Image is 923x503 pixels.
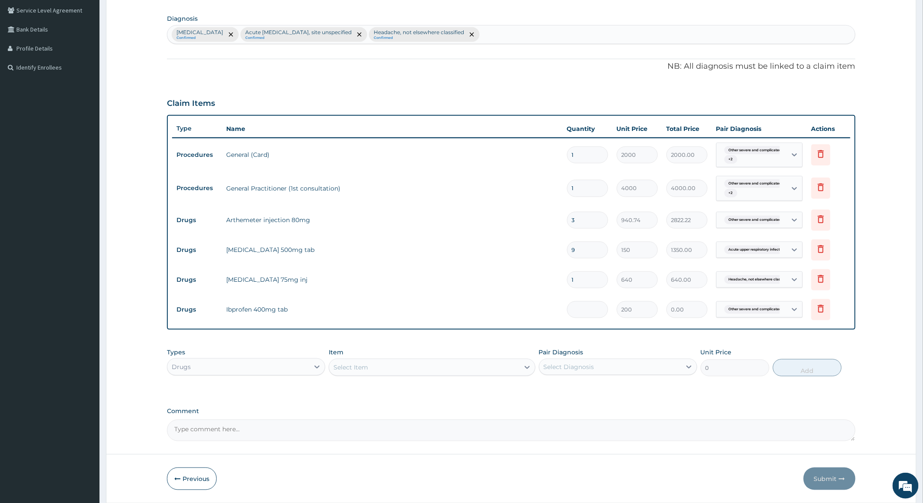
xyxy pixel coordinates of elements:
label: Diagnosis [167,14,198,23]
span: + 2 [724,155,737,164]
span: remove selection option [227,31,235,38]
td: General Practitioner (1st consultation) [222,180,562,197]
td: Procedures [172,147,222,163]
span: + 2 [724,189,737,197]
span: remove selection option [356,31,363,38]
label: Pair Diagnosis [539,348,583,357]
th: Quantity [563,120,612,137]
h3: Claim Items [167,99,215,108]
span: Acute upper respiratory infect... [724,245,787,254]
td: General (Card) [222,146,562,163]
td: Drugs [172,212,222,228]
label: Unit Price [701,348,732,357]
label: Item [329,348,343,357]
label: Types [167,349,185,356]
p: Headache, not elsewhere classified [374,29,464,36]
td: Procedures [172,180,222,196]
div: Select Item [333,363,368,372]
td: Drugs [172,242,222,258]
th: Total Price [662,120,712,137]
th: Pair Diagnosis [712,120,807,137]
td: [MEDICAL_DATA] 75mg inj [222,271,562,288]
button: Add [773,359,842,376]
span: Other severe and complicated P... [724,305,792,314]
p: NB: All diagnosis must be linked to a claim item [167,61,855,72]
label: Comment [167,407,855,415]
div: Minimize live chat window [142,4,163,25]
td: Arthemeter injection 80mg [222,211,562,229]
textarea: Type your message and hit 'Enter' [4,236,165,266]
td: Drugs [172,302,222,318]
small: Confirmed [374,36,464,40]
span: Other severe and complicated P... [724,146,792,155]
span: Other severe and complicated P... [724,216,792,224]
td: Ibprofen 400mg tab [222,301,562,318]
th: Type [172,121,222,137]
span: Other severe and complicated P... [724,179,792,188]
th: Unit Price [612,120,662,137]
p: Acute [MEDICAL_DATA], site unspecified [245,29,352,36]
small: Confirmed [245,36,352,40]
div: Chat with us now [45,48,145,60]
th: Name [222,120,562,137]
img: d_794563401_company_1708531726252_794563401 [16,43,35,65]
th: Actions [807,120,850,137]
p: [MEDICAL_DATA] [176,29,223,36]
td: Drugs [172,272,222,288]
span: remove selection option [468,31,476,38]
span: We're online! [50,109,119,196]
div: Drugs [172,363,191,371]
span: Headache, not elsewhere classi... [724,275,790,284]
button: Previous [167,468,217,490]
div: Select Diagnosis [544,363,594,371]
button: Submit [804,468,856,490]
td: [MEDICAL_DATA] 500mg tab [222,241,562,258]
small: Confirmed [176,36,223,40]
